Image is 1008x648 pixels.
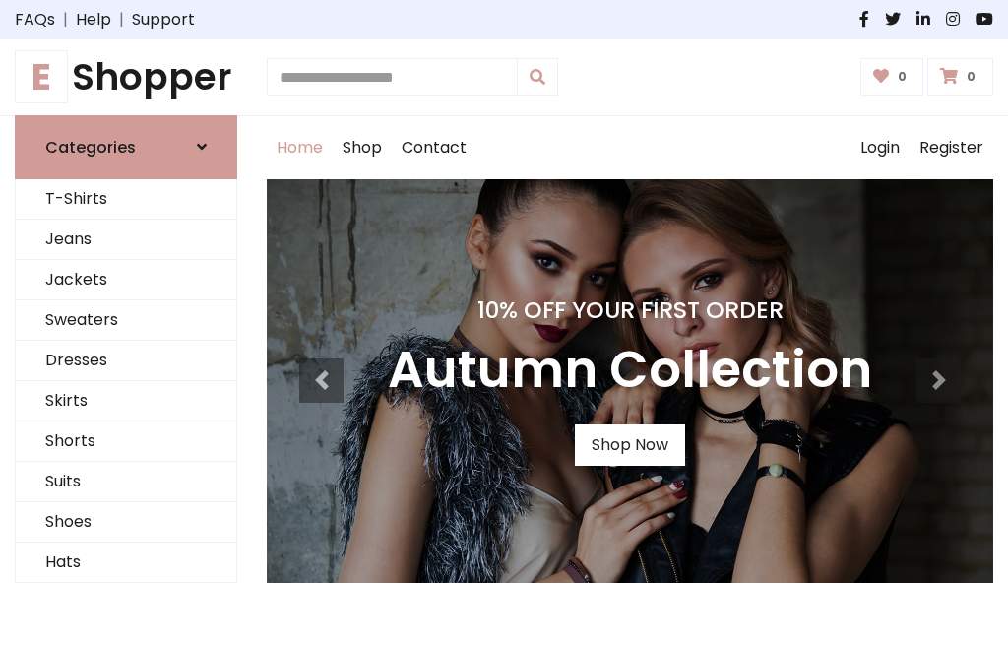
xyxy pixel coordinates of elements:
a: EShopper [15,55,237,99]
a: Jeans [16,220,236,260]
a: Dresses [16,341,236,381]
h1: Shopper [15,55,237,99]
a: 0 [927,58,993,96]
span: | [55,8,76,32]
a: Contact [392,116,476,179]
span: E [15,50,68,103]
a: 0 [860,58,924,96]
h3: Autumn Collection [388,340,872,401]
a: Skirts [16,381,236,421]
span: 0 [962,68,980,86]
a: Shoes [16,502,236,543]
a: FAQs [15,8,55,32]
a: Sweaters [16,300,236,341]
a: Hats [16,543,236,583]
a: Categories [15,115,237,179]
a: Shorts [16,421,236,462]
a: Login [850,116,910,179]
span: | [111,8,132,32]
h6: Categories [45,138,136,157]
a: Help [76,8,111,32]
a: Suits [16,462,236,502]
a: Support [132,8,195,32]
a: Shop Now [575,424,685,466]
a: T-Shirts [16,179,236,220]
a: Home [267,116,333,179]
span: 0 [893,68,912,86]
a: Register [910,116,993,179]
a: Shop [333,116,392,179]
a: Jackets [16,260,236,300]
h4: 10% Off Your First Order [388,296,872,324]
